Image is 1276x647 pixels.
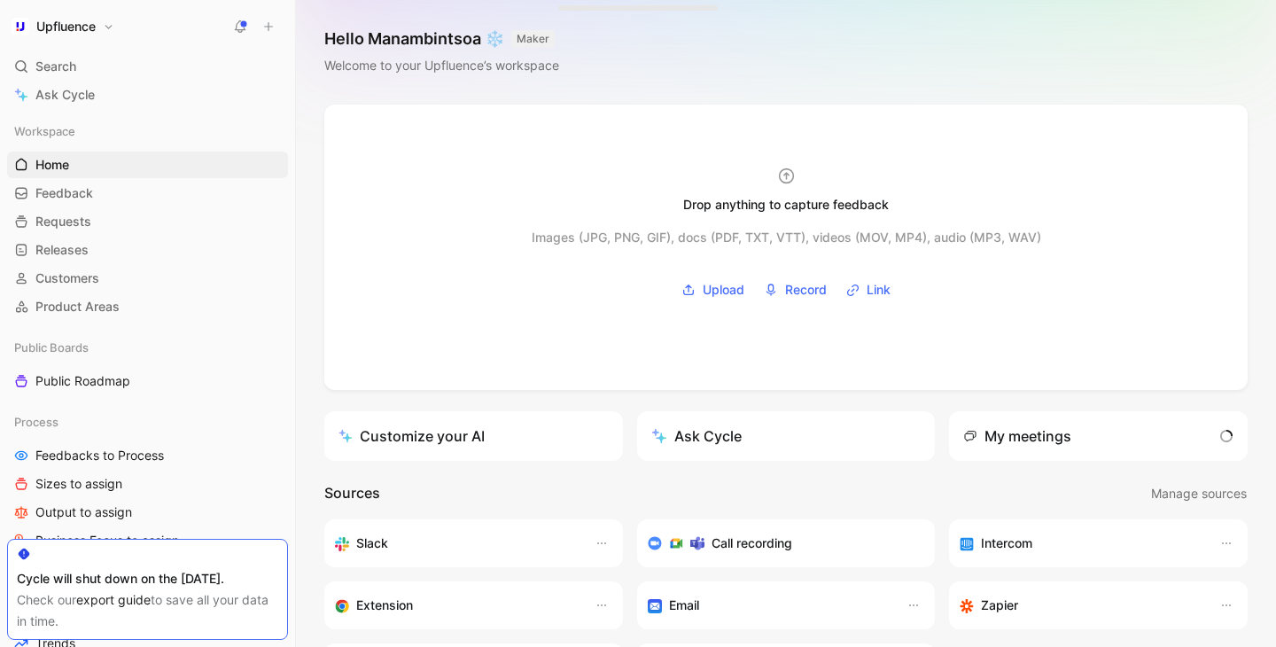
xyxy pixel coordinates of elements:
[703,279,744,300] span: Upload
[7,53,288,80] div: Search
[35,156,69,174] span: Home
[35,241,89,259] span: Releases
[651,425,742,447] div: Ask Cycle
[683,194,889,215] div: Drop anything to capture feedback
[785,279,827,300] span: Record
[356,595,413,616] h3: Extension
[35,84,95,105] span: Ask Cycle
[324,55,559,76] div: Welcome to your Upfluence’s workspace
[7,180,288,207] a: Feedback
[356,533,388,554] h3: Slack
[675,277,751,303] button: Upload
[511,30,555,48] button: MAKER
[76,592,151,607] a: export guide
[981,595,1018,616] h3: Zapier
[7,368,288,394] a: Public Roadmap
[35,475,122,493] span: Sizes to assign
[35,372,130,390] span: Public Roadmap
[981,533,1032,554] h3: Intercom
[335,533,577,554] div: Sync your customers, send feedback and get updates in Slack
[12,18,29,35] img: Upfluence
[637,411,936,461] button: Ask Cycle
[7,442,288,469] a: Feedbacks to Process
[532,227,1041,248] div: Images (JPG, PNG, GIF), docs (PDF, TXT, VTT), videos (MOV, MP4), audio (MP3, WAV)
[7,237,288,263] a: Releases
[7,208,288,235] a: Requests
[17,568,278,589] div: Cycle will shut down on the [DATE].
[17,589,278,632] div: Check our to save all your data in time.
[7,82,288,108] a: Ask Cycle
[35,213,91,230] span: Requests
[35,56,76,77] span: Search
[712,533,792,554] h3: Call recording
[7,409,288,435] div: Process
[7,152,288,178] a: Home
[1151,483,1247,504] span: Manage sources
[35,269,99,287] span: Customers
[1150,482,1248,505] button: Manage sources
[36,19,96,35] h1: Upfluence
[35,184,93,202] span: Feedback
[35,532,179,550] span: Business Focus to assign
[7,265,288,292] a: Customers
[7,409,288,554] div: ProcessFeedbacks to ProcessSizes to assignOutput to assignBusiness Focus to assign
[7,471,288,497] a: Sizes to assign
[960,595,1202,616] div: Capture feedback from thousands of sources with Zapier (survey results, recordings, sheets, etc).
[960,533,1202,554] div: Sync your customers, send feedback and get updates in Intercom
[840,277,897,303] button: Link
[7,334,288,361] div: Public Boards
[324,411,623,461] a: Customize your AI
[338,425,485,447] div: Customize your AI
[7,293,288,320] a: Product Areas
[648,595,890,616] div: Forward emails to your feedback inbox
[14,122,75,140] span: Workspace
[7,527,288,554] a: Business Focus to assign
[35,447,164,464] span: Feedbacks to Process
[7,118,288,144] div: Workspace
[7,499,288,526] a: Output to assign
[963,425,1071,447] div: My meetings
[324,28,559,50] h1: Hello Manambintsoa ❄️
[7,334,288,394] div: Public BoardsPublic Roadmap
[648,533,911,554] div: Record & transcribe meetings from Zoom, Meet & Teams.
[324,482,380,505] h2: Sources
[14,413,58,431] span: Process
[35,298,120,316] span: Product Areas
[867,279,891,300] span: Link
[758,277,833,303] button: Record
[335,595,577,616] div: Capture feedback from anywhere on the web
[669,595,699,616] h3: Email
[7,14,119,39] button: UpfluenceUpfluence
[35,503,132,521] span: Output to assign
[14,339,89,356] span: Public Boards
